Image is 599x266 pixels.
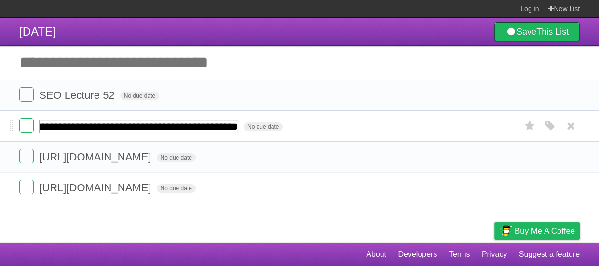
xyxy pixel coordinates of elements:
[19,180,34,194] label: Done
[19,87,34,102] label: Done
[157,153,196,162] span: No due date
[19,118,34,133] label: Done
[515,223,575,239] span: Buy me a coffee
[519,245,580,264] a: Suggest a feature
[39,182,153,194] span: [URL][DOMAIN_NAME]
[398,245,437,264] a: Developers
[39,89,117,101] span: SEO Lecture 52
[494,222,580,240] a: Buy me a coffee
[499,223,512,239] img: Buy me a coffee
[536,27,569,37] b: This List
[39,151,153,163] span: [URL][DOMAIN_NAME]
[482,245,507,264] a: Privacy
[19,149,34,163] label: Done
[521,118,539,134] label: Star task
[120,92,159,100] span: No due date
[244,122,283,131] span: No due date
[494,22,580,41] a: SaveThis List
[157,184,196,193] span: No due date
[19,25,56,38] span: [DATE]
[449,245,470,264] a: Terms
[366,245,386,264] a: About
